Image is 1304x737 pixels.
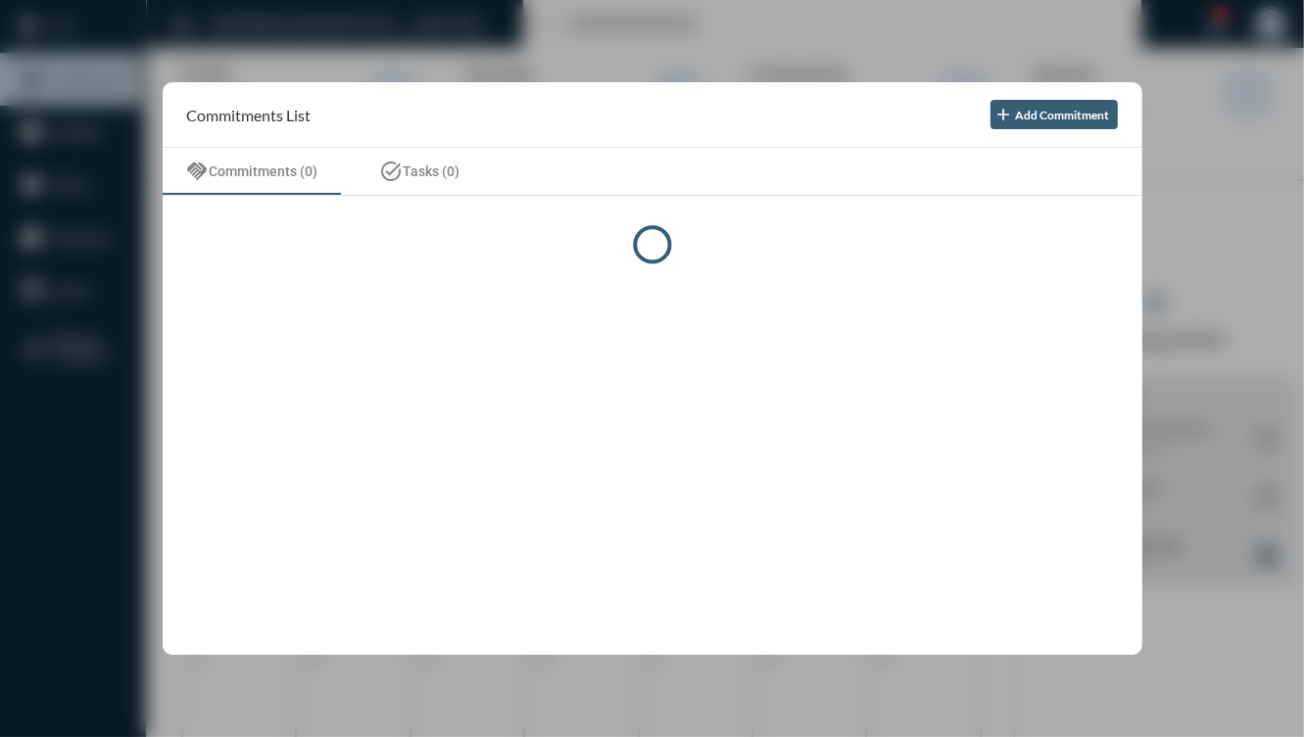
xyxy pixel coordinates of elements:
mat-icon: add [994,105,1014,124]
mat-icon: task_alt [380,160,404,183]
span: Tasks (0) [404,163,460,179]
button: Add Commitment [990,100,1118,129]
span: Commitments (0) [210,163,318,179]
h2: Commitments List [187,106,312,124]
mat-icon: handshake [186,160,210,183]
